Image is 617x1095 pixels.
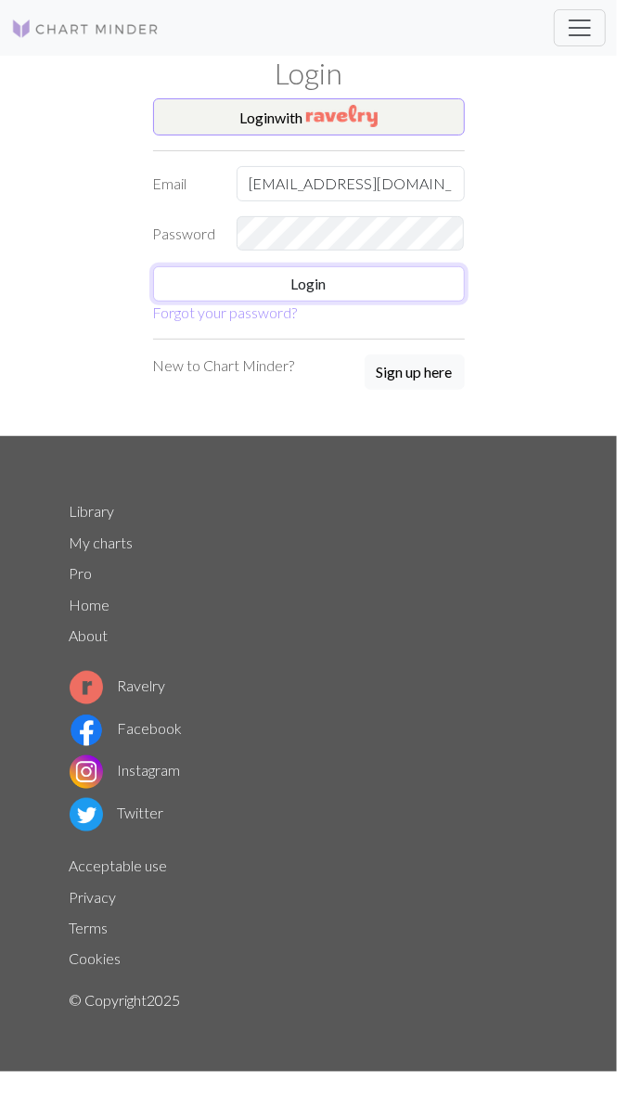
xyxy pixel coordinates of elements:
button: Sign up here [365,354,465,390]
img: Ravelry [306,105,378,127]
img: Facebook logo [70,714,103,747]
a: Forgot your password? [153,303,298,321]
a: Cookies [70,950,122,968]
a: Facebook [70,719,183,737]
a: Instagram [70,761,181,779]
p: New to Chart Minder? [153,354,295,377]
img: Logo [11,18,160,40]
a: Acceptable use [70,857,168,874]
a: Sign up here [365,354,465,392]
button: Toggle navigation [554,9,606,46]
a: Home [70,596,110,613]
a: Library [70,502,115,520]
a: Ravelry [70,676,166,694]
label: Email [142,166,225,201]
a: About [70,626,109,644]
a: Privacy [70,888,117,906]
a: Pro [70,564,93,582]
h1: Login [58,56,559,91]
a: Twitter [70,804,164,821]
p: © Copyright 2025 [70,990,548,1012]
button: Loginwith [153,98,465,135]
a: My charts [70,534,134,551]
img: Twitter logo [70,798,103,831]
button: Login [153,266,465,302]
label: Password [142,216,225,251]
a: Terms [70,920,109,937]
img: Ravelry logo [70,671,103,704]
img: Instagram logo [70,755,103,789]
